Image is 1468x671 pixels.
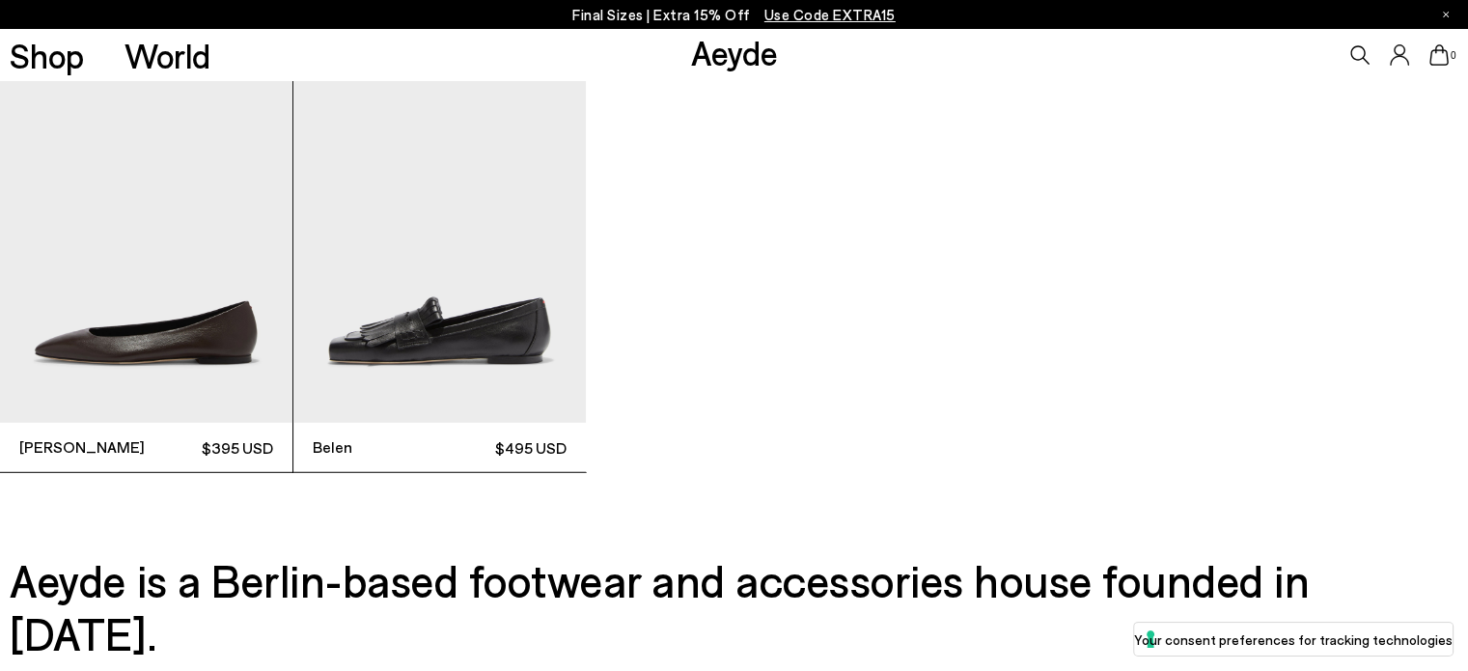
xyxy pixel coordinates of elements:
span: $495 USD [440,435,568,460]
div: 2 / 2 [293,32,587,473]
img: Belen Tassel Loafers [293,33,586,423]
span: [PERSON_NAME] [19,435,147,459]
span: Belen [313,435,440,459]
span: $395 USD [147,435,274,460]
a: Shop [10,39,84,72]
span: 0 [1449,50,1458,61]
h3: Aeyde is a Berlin-based footwear and accessories house founded in [DATE]. [10,553,1457,659]
a: 0 [1429,44,1449,66]
a: Belen $495 USD [293,33,586,472]
button: Your consent preferences for tracking technologies [1134,623,1453,656]
p: Final Sizes | Extra 15% Off [572,3,896,27]
span: Navigate to /collections/ss25-final-sizes [764,6,896,23]
a: World [125,39,210,72]
label: Your consent preferences for tracking technologies [1134,629,1453,650]
a: Aeyde [691,32,778,72]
